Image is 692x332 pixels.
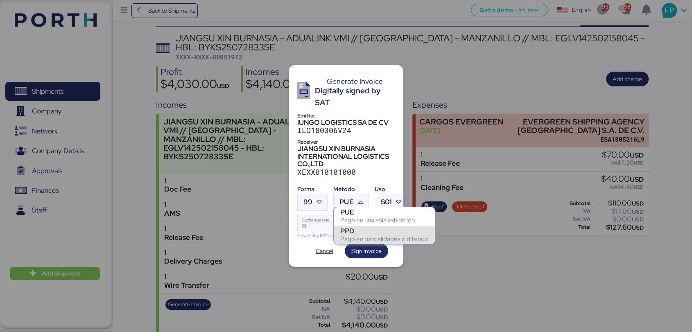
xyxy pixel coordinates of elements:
[303,199,312,206] span: 99
[297,138,395,146] div: Receiver
[381,199,392,206] span: S01
[297,145,395,167] div: JIANGSU XIN BURNASIA INTERNATIONAL LOGISTICS CO.,LTD
[298,215,407,232] input: Exchange rate
[315,78,395,85] div: Generate Invoice
[297,232,407,239] div: How many MXN are 1 USD
[345,244,388,258] button: Sign invoice
[297,185,328,194] div: Forma
[333,185,369,194] div: Método
[316,246,333,256] span: Cancel
[297,119,395,126] div: IUNGO LOGISTICS SA DE CV
[304,244,345,258] button: Cancel
[297,111,395,120] div: Emitter
[339,199,353,206] span: PUE
[340,208,428,216] div: PUE
[297,126,395,135] div: ILO180306V24
[340,227,428,235] div: PPD
[340,235,428,243] div: Pago en parcialidades o diferido
[297,168,395,176] div: XEXX010101000
[351,246,382,256] span: Sign invoice
[315,85,395,108] div: Digitally signed by SAT
[340,216,428,224] div: Pago en una sola exhibición
[375,185,407,194] div: Uso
